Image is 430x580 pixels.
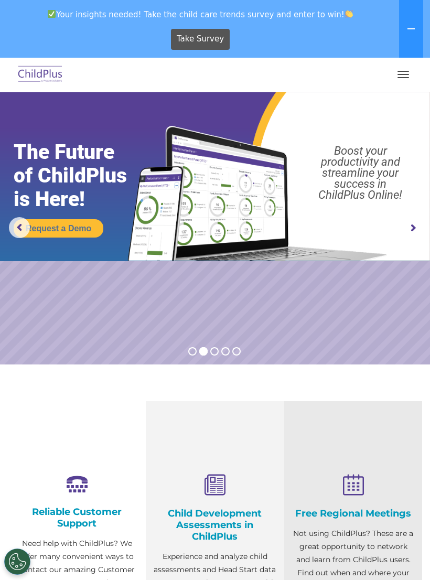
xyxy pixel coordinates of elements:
[14,219,103,238] a: Request a Demo
[292,508,414,519] h4: Free Regional Meetings
[14,141,151,211] rs-layer: The Future of ChildPlus is Here!
[48,10,56,18] img: ✅
[16,506,138,529] h4: Reliable Customer Support
[4,4,397,25] span: Your insights needed! Take the child care trends survey and enter to win!
[297,145,424,200] rs-layer: Boost your productivity and streamline your success in ChildPlus Online!
[4,549,30,575] button: Cookies Settings
[345,10,353,18] img: 👏
[16,62,65,87] img: ChildPlus by Procare Solutions
[154,508,276,542] h4: Child Development Assessments in ChildPlus
[177,30,224,48] span: Take Survey
[171,29,230,50] a: Take Survey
